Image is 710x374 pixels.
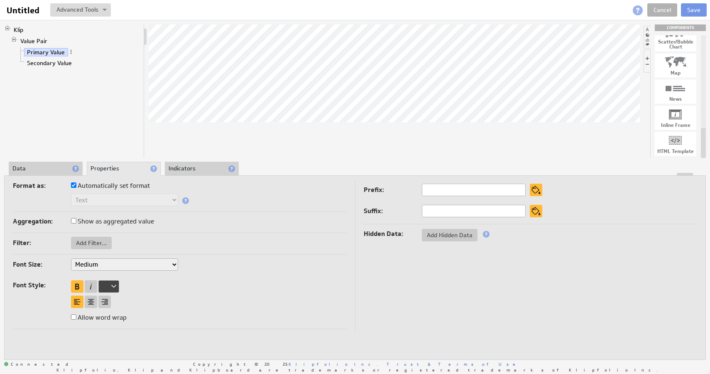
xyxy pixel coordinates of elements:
[644,26,651,49] li: Hide or show the component palette
[13,237,71,249] label: Filter:
[193,362,378,366] span: Copyright © 2025
[71,180,150,192] label: Automatically set format
[655,70,696,75] div: Map
[71,237,112,249] button: Add Filter...
[13,259,71,270] label: Font Size:
[13,216,71,227] label: Aggregation:
[13,279,71,291] label: Font Style:
[71,218,76,223] input: Show as aggregated value
[364,205,422,217] label: Suffix:
[9,162,83,176] li: Data
[165,162,239,176] li: Indicators
[4,362,73,367] span: Connected: ID: dpnc-21 Online: true
[364,184,422,196] label: Prefix:
[71,312,127,323] label: Allow word wrap
[644,50,650,73] li: Hide or show the component controls palette
[422,231,477,239] span: Add Hidden Data
[655,97,696,102] div: News
[655,149,696,154] div: HTML Template
[71,182,76,188] input: Automatically set format
[56,368,658,372] span: Klipfolio, Klip and Klipboard are trademarks or registered trademarks of Klipfolio Inc.
[655,123,696,128] div: Inline Frame
[71,239,112,247] span: Add Filter...
[681,3,707,17] button: Save
[647,3,677,17] a: Cancel
[24,48,68,56] a: Primary Value
[11,26,27,34] a: Klip
[68,49,74,55] span: More actions
[3,3,45,17] input: Untitled
[17,37,51,45] a: Value Pair
[103,9,107,12] img: button-savedrop.png
[364,228,422,240] label: Hidden Data:
[71,314,76,320] input: Allow word wrap
[87,162,161,176] li: Properties
[387,361,521,367] a: Trust & Terms of Use
[289,361,378,367] a: Klipfolio Inc.
[655,39,696,49] div: Scatter/Bubble Chart
[655,24,706,31] div: Drag & drop components onto the workspace
[422,229,477,241] button: Add Hidden Data
[71,216,154,227] label: Show as aggregated value
[24,59,75,67] a: Secondary Value
[13,180,71,192] label: Format as:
